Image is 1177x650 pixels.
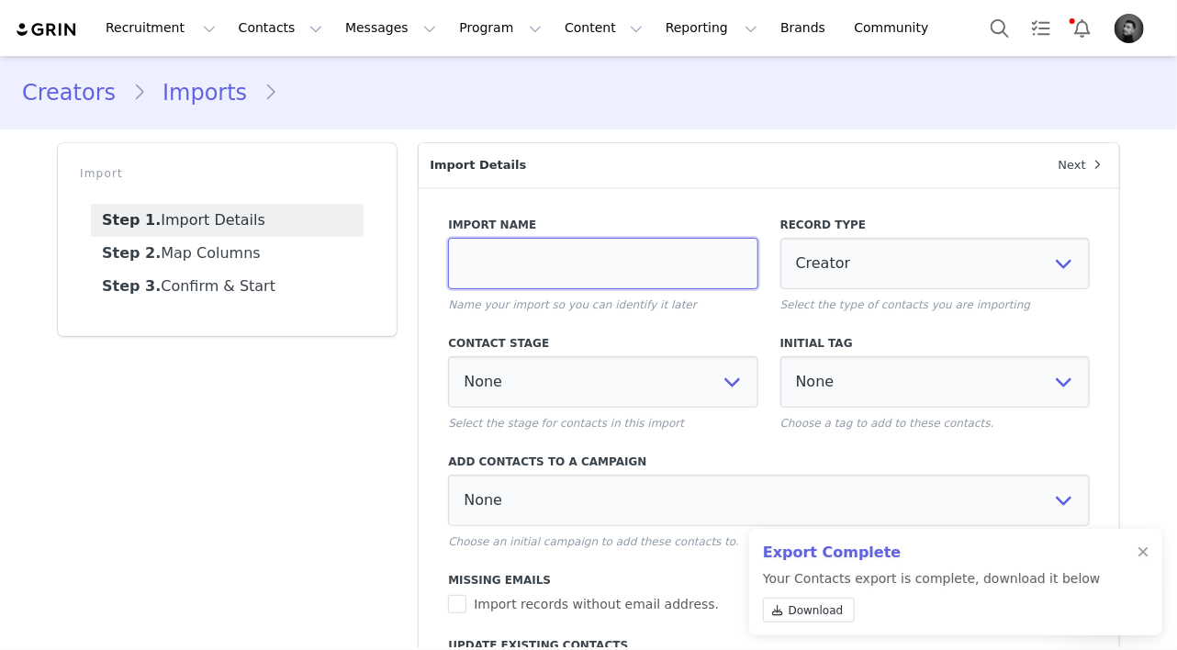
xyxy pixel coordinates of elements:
[102,244,161,262] strong: Step 2.
[780,415,1090,431] p: Choose a tag to add to these contacts.
[91,204,364,237] a: Import Details
[763,542,1101,564] h2: Export Complete
[1115,14,1144,43] img: 1998fe3d-db6b-48df-94db-97c3eafea673.jpg
[95,7,227,49] button: Recruitment
[763,598,855,622] a: Download
[102,277,161,295] strong: Step 3.
[22,76,132,109] a: Creators
[334,7,447,49] button: Messages
[448,415,757,431] p: Select the stage for contacts in this import
[448,572,1090,588] label: Missing Emails
[789,602,844,619] span: Download
[763,569,1101,630] p: Your Contacts export is complete, download it below
[1062,7,1103,49] button: Notifications
[91,237,364,270] a: Map Columns
[448,217,757,233] label: Import Name
[1021,7,1061,49] a: Tasks
[91,270,364,303] a: Confirm & Start
[419,143,1047,187] p: Import Details
[448,335,757,352] label: Contact stage
[80,165,375,182] p: Import
[844,7,948,49] a: Community
[655,7,768,49] button: Reporting
[466,597,726,611] span: Import records without email address.
[448,533,1090,550] p: Choose an initial campaign to add these contacts to.
[769,7,842,49] a: Brands
[780,217,1090,233] label: Record Type
[102,211,161,229] strong: Step 1.
[780,335,1090,352] label: Initial tag
[1104,14,1162,43] button: Profile
[448,297,757,313] p: Name your import so you can identify it later
[15,21,79,39] img: grin logo
[448,7,553,49] button: Program
[1048,143,1119,187] a: Next
[146,76,263,109] a: Imports
[554,7,654,49] button: Content
[228,7,333,49] button: Contacts
[780,297,1090,313] p: Select the type of contacts you are importing
[448,454,1090,470] label: Add contacts to a Campaign
[980,7,1020,49] button: Search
